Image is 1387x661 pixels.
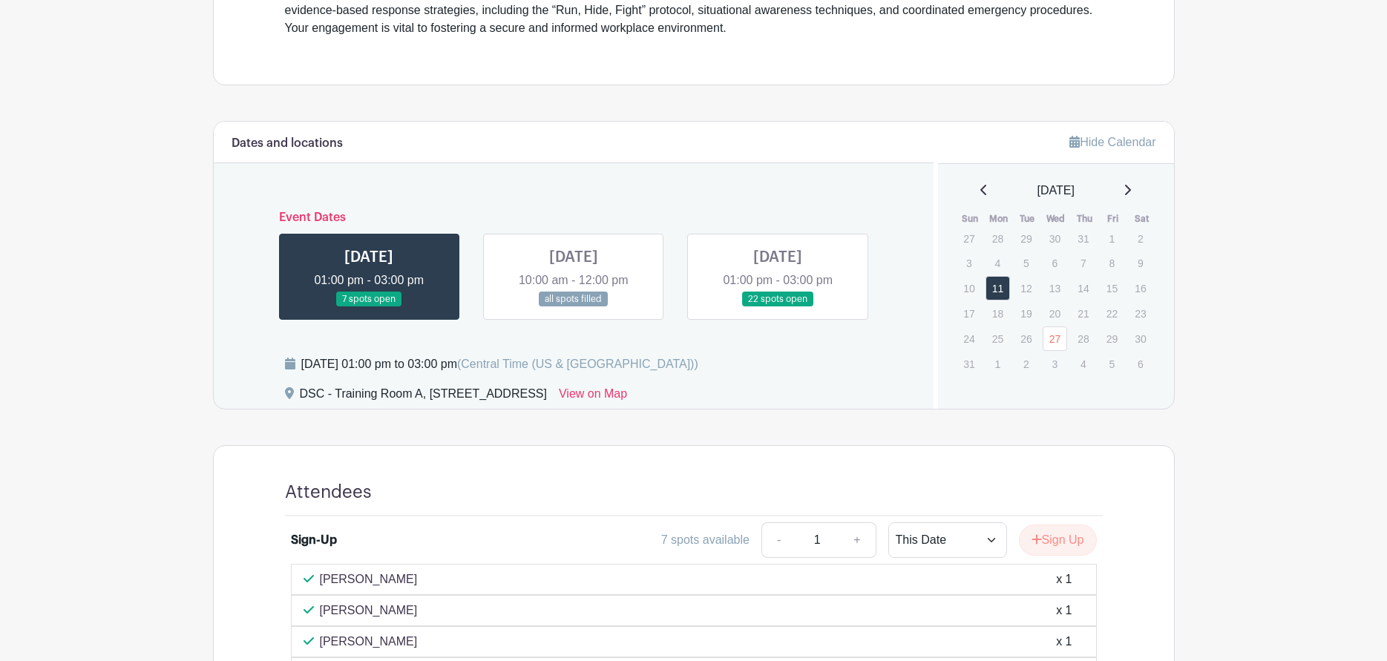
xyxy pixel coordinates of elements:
a: 27 [1043,326,1067,351]
p: 19 [1014,302,1038,325]
div: Sign-Up [291,531,337,549]
p: 1 [1100,227,1124,250]
p: 9 [1128,251,1152,274]
p: 15 [1100,277,1124,300]
p: 22 [1100,302,1124,325]
div: x 1 [1056,570,1072,588]
p: 12 [1014,277,1038,300]
a: + [839,522,876,558]
a: 11 [986,276,1010,300]
p: 3 [1043,352,1067,375]
span: [DATE] [1037,182,1075,200]
p: 2 [1128,227,1152,250]
p: 14 [1071,277,1095,300]
p: 25 [986,327,1010,350]
p: 28 [986,227,1010,250]
div: 7 spots available [661,531,750,549]
p: 24 [957,327,981,350]
div: DSC - Training Room A, [STREET_ADDRESS] [300,385,547,409]
p: 5 [1100,352,1124,375]
th: Wed [1042,211,1071,226]
p: 7 [1071,251,1095,274]
th: Mon [985,211,1014,226]
span: (Central Time (US & [GEOGRAPHIC_DATA])) [457,358,698,370]
p: [PERSON_NAME] [320,570,418,588]
h6: Event Dates [267,211,881,225]
p: 4 [986,251,1010,274]
p: 16 [1128,277,1152,300]
a: Hide Calendar [1069,136,1155,148]
button: Sign Up [1019,524,1097,556]
th: Thu [1070,211,1099,226]
th: Sat [1127,211,1156,226]
div: x 1 [1056,602,1072,619]
p: 29 [1014,227,1038,250]
p: 3 [957,251,981,274]
p: 26 [1014,327,1038,350]
th: Sun [956,211,985,226]
p: 29 [1100,327,1124,350]
p: [PERSON_NAME] [320,602,418,619]
p: 21 [1071,302,1095,325]
p: 2 [1014,352,1038,375]
p: 10 [957,277,981,300]
h6: Dates and locations [232,137,343,151]
p: 1 [986,352,1010,375]
p: 8 [1100,251,1124,274]
p: 28 [1071,327,1095,350]
p: 23 [1128,302,1152,325]
p: 13 [1043,277,1067,300]
p: 17 [957,302,981,325]
p: 30 [1043,227,1067,250]
div: x 1 [1056,633,1072,651]
p: [PERSON_NAME] [320,633,418,651]
p: 31 [1071,227,1095,250]
p: 6 [1043,251,1067,274]
th: Fri [1099,211,1128,226]
p: 20 [1043,302,1067,325]
h4: Attendees [285,481,372,503]
p: 27 [957,227,981,250]
p: 6 [1128,352,1152,375]
p: 18 [986,302,1010,325]
a: View on Map [559,385,627,409]
th: Tue [1013,211,1042,226]
p: 5 [1014,251,1038,274]
a: - [761,522,796,558]
div: [DATE] 01:00 pm to 03:00 pm [301,355,698,373]
p: 30 [1128,327,1152,350]
p: 4 [1071,352,1095,375]
p: 31 [957,352,981,375]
